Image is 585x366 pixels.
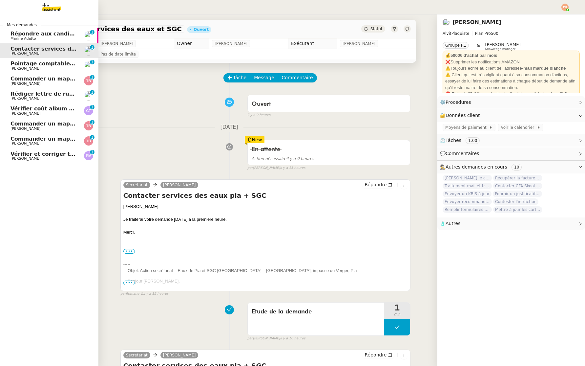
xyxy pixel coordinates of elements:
[437,161,585,173] div: 🕵️Autres demandes en cours 10
[90,150,94,154] nz-badge-sup: 1
[223,73,251,82] button: Tâche
[91,75,94,81] p: 1
[443,206,492,213] span: Remplir formulaires contestations amendes
[443,183,492,189] span: Traitement mail et tri PC - [DATE]
[445,59,577,65] div: Supprimer les notifications AMAZON
[440,221,460,226] span: 🧴
[143,291,168,297] span: il y a 15 heures
[10,121,119,127] span: Commander un mapping pour Afigec
[362,351,395,358] button: Répondre
[10,126,40,131] span: [PERSON_NAME]
[252,156,314,161] span: il y a 9 heures
[437,217,585,230] div: 🧴Autres
[445,65,577,72] div: ⚠️Toujours écrire au client de l'adresse
[120,291,169,297] small: Romane V.
[485,47,516,51] span: Knowledge manager
[91,135,94,141] p: 1
[123,261,408,267] div: -----
[84,46,93,56] img: users%2F0v3yA2ZOZBYwPN7V38GNVTYjOQj1%2Favatar%2Fa58eb41e-cbb7-4128-9131-87038ae72dcb
[477,42,480,51] span: &
[120,291,126,297] span: par
[446,138,461,143] span: Tâches
[445,72,577,91] div: ⚠️ Client qui est très vigilant quant à sa consommation d'actions, essayer de lui faire des estim...
[445,59,450,64] strong: ❌
[365,181,387,188] span: Répondre
[10,60,95,67] span: Pointage comptable - [DATE]
[10,105,112,112] span: Vérifier coût album photo Romane
[445,53,497,58] strong: 💰5000€ d'achat par mois
[446,100,471,105] span: Procédures
[91,60,94,66] p: 1
[493,183,542,189] span: Contacter CFA Skool N Job pour [PERSON_NAME]
[485,42,521,51] app-user-label: Knowledge manager
[443,31,470,36] span: AlvitPlaquiste
[446,164,507,170] span: Autres demandes en cours
[443,175,492,181] span: [PERSON_NAME] le contrat à [PERSON_NAME]
[128,289,407,302] p: Merci de contacter par mail le service des eaux de Pia et le SGC Saint-Estève au sujet de la mais...
[160,182,198,188] a: [PERSON_NAME]
[365,352,387,358] span: Répondre
[90,135,94,140] nz-badge-sup: 1
[10,46,115,52] span: Contacter services des eaux et SGC
[437,96,585,109] div: ⚙️Procédures
[247,336,253,341] span: par
[215,123,243,132] span: [DATE]
[512,164,522,171] nz-tag: 10
[84,91,93,101] img: users%2F8F3ae0CdRNRxLT9M8DTLuFZT1wq1%2Favatar%2F8d3ba6ea-8103-41c2-84d4-2a4cca0cf040
[84,151,93,160] img: svg
[90,75,94,80] nz-badge-sup: 1
[280,336,305,341] span: il y a 16 heures
[91,105,94,111] p: 1
[128,278,407,285] p: Bonjour [PERSON_NAME],
[247,165,253,171] span: par
[90,30,94,34] nz-badge-sup: 1
[90,105,94,109] nz-badge-sup: 1
[233,74,247,81] span: Tâche
[160,352,198,358] a: [PERSON_NAME]
[446,113,480,118] span: Données client
[443,19,450,26] img: users%2F0v3yA2ZOZBYwPN7V38GNVTYjOQj1%2Favatar%2Fa58eb41e-cbb7-4128-9131-87038ae72dcb
[440,99,474,106] span: ⚙️
[493,175,542,181] span: Récupérer la facture Orange - [DATE]
[123,203,408,210] div: [PERSON_NAME],
[384,304,410,312] span: 1
[440,112,483,119] span: 🔐
[84,76,93,85] img: svg
[123,191,408,200] h4: Contacter services des eaux pia + SGC
[123,281,135,285] span: •••
[10,96,40,101] span: [PERSON_NAME]
[475,31,491,36] span: Plan Pro
[485,42,521,47] span: [PERSON_NAME]
[278,73,317,82] button: Commentaire
[100,40,133,47] span: [PERSON_NAME]
[452,19,501,25] a: [PERSON_NAME]
[90,90,94,95] nz-badge-sup: 1
[362,181,395,188] button: Répondre
[445,124,489,131] span: Moyens de paiement
[370,27,383,31] span: Statut
[10,136,131,142] span: Commander un mapping pour Fideliance
[91,45,94,51] p: 1
[501,124,536,131] span: Voir le calendrier
[51,26,182,32] span: Contacter services des eaux et SGC
[520,66,566,71] strong: e-mail marque blanche
[10,151,148,157] span: Vérifier et corriger transactions sur Pennylane
[10,76,112,82] span: Commander un mapping pour ACF
[128,267,407,274] p: Objet: Action secrétariat – Eaux de Pia et SGC [GEOGRAPHIC_DATA] – [GEOGRAPHIC_DATA], impasse du ...
[10,81,40,86] span: [PERSON_NAME]
[84,106,93,115] img: svg
[493,191,542,197] span: Fournir un justificatif de travail
[446,151,479,156] span: Commentaires
[443,42,469,49] nz-tag: Groupe F.1
[194,28,209,32] div: Ouvert
[252,156,286,161] span: Action nécessaire
[250,73,278,82] button: Message
[254,74,274,81] span: Message
[252,307,380,317] span: Etude de la demande
[384,312,410,317] span: min
[466,137,480,144] nz-tag: 1:00
[91,120,94,126] p: 1
[10,36,36,41] span: Marine Adatto
[174,38,209,49] td: Owner
[91,30,94,36] p: 1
